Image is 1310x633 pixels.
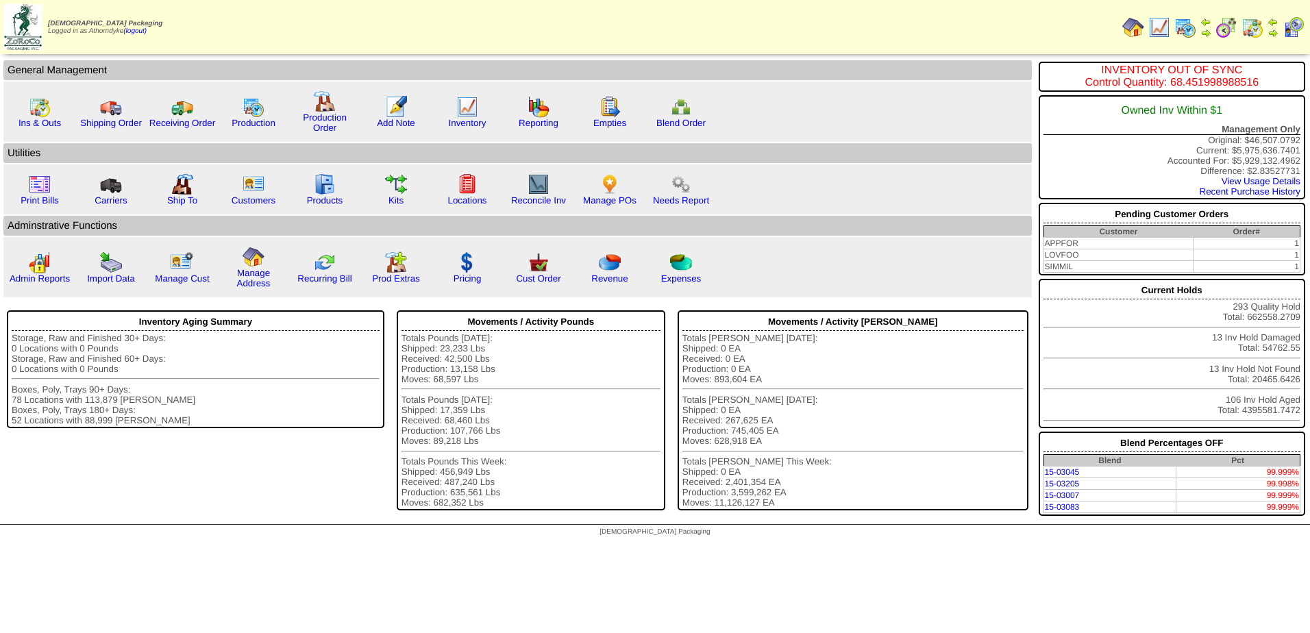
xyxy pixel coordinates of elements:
[1193,226,1300,238] th: Order#
[29,173,51,195] img: invoice2.gif
[3,60,1032,80] td: General Management
[1039,95,1305,199] div: Original: $46,507.0792 Current: $5,975,636.7401 Accounted For: $5,929,132.4962 Difference: $2.835...
[167,195,197,206] a: Ship To
[385,96,407,118] img: orders.gif
[297,273,351,284] a: Recurring Bill
[149,118,215,128] a: Receiving Order
[1122,16,1144,38] img: home.gif
[80,118,142,128] a: Shipping Order
[1043,434,1300,452] div: Blend Percentages OFF
[599,173,621,195] img: po.png
[1268,16,1278,27] img: arrowleft.gif
[519,118,558,128] a: Reporting
[511,195,566,206] a: Reconcile Inv
[449,118,486,128] a: Inventory
[456,173,478,195] img: locations.gif
[29,251,51,273] img: graph2.png
[155,273,209,284] a: Manage Cust
[1176,490,1300,501] td: 99.999%
[314,173,336,195] img: cabinet.gif
[243,173,264,195] img: customers.gif
[307,195,343,206] a: Products
[100,173,122,195] img: truck3.gif
[456,251,478,273] img: dollar.gif
[314,90,336,112] img: factory.gif
[1045,479,1080,488] a: 15-03205
[1174,16,1196,38] img: calendarprod.gif
[237,268,271,288] a: Manage Address
[1222,176,1300,186] a: View Usage Details
[454,273,482,284] a: Pricing
[516,273,560,284] a: Cust Order
[29,96,51,118] img: calendarinout.gif
[599,96,621,118] img: workorder.gif
[1176,501,1300,513] td: 99.999%
[372,273,420,284] a: Prod Extras
[1043,206,1300,223] div: Pending Customer Orders
[447,195,486,206] a: Locations
[388,195,404,206] a: Kits
[1043,282,1300,299] div: Current Holds
[1043,226,1193,238] th: Customer
[1043,124,1300,135] div: Management Only
[583,195,637,206] a: Manage POs
[243,96,264,118] img: calendarprod.gif
[100,96,122,118] img: truck.gif
[1045,467,1080,477] a: 15-03045
[599,251,621,273] img: pie_chart.png
[1283,16,1305,38] img: calendarcustomer.gif
[1039,279,1305,428] div: 293 Quality Hold Total: 662558.2709 13 Inv Hold Damaged Total: 54762.55 13 Inv Hold Not Found Tot...
[303,112,347,133] a: Production Order
[48,20,162,35] span: Logged in as Athorndyke
[528,96,549,118] img: graph.gif
[12,313,380,331] div: Inventory Aging Summary
[656,118,706,128] a: Blend Order
[528,173,549,195] img: line_graph2.gif
[1215,16,1237,38] img: calendarblend.gif
[10,273,70,284] a: Admin Reports
[1176,478,1300,490] td: 99.998%
[1241,16,1263,38] img: calendarinout.gif
[87,273,135,284] a: Import Data
[661,273,702,284] a: Expenses
[670,251,692,273] img: pie_chart2.png
[1176,455,1300,467] th: Pct
[456,96,478,118] img: line_graph.gif
[314,251,336,273] img: reconcile.gif
[1043,64,1300,89] div: INVENTORY OUT OF SYNC Control Quantity: 68.451998988516
[12,333,380,425] div: Storage, Raw and Finished 30+ Days: 0 Locations with 0 Pounds Storage, Raw and Finished 60+ Days:...
[385,251,407,273] img: prodextras.gif
[171,173,193,195] img: factory2.gif
[1043,238,1193,249] td: APPFOR
[1193,261,1300,273] td: 1
[682,313,1024,331] div: Movements / Activity [PERSON_NAME]
[1045,491,1080,500] a: 15-03007
[401,333,660,508] div: Totals Pounds [DATE]: Shipped: 23,233 Lbs Received: 42,500 Lbs Production: 13,158 Lbs Moves: 68,5...
[593,118,626,128] a: Empties
[670,173,692,195] img: workflow.png
[232,195,275,206] a: Customers
[95,195,127,206] a: Carriers
[1043,98,1300,124] div: Owned Inv Within $1
[4,4,42,50] img: zoroco-logo-small.webp
[1193,249,1300,261] td: 1
[377,118,415,128] a: Add Note
[48,20,162,27] span: [DEMOGRAPHIC_DATA] Packaging
[1043,455,1176,467] th: Blend
[232,118,275,128] a: Production
[591,273,628,284] a: Revenue
[653,195,709,206] a: Needs Report
[600,528,710,536] span: [DEMOGRAPHIC_DATA] Packaging
[243,246,264,268] img: home.gif
[1043,261,1193,273] td: SIMMIL
[670,96,692,118] img: network.png
[18,118,61,128] a: Ins & Outs
[1268,27,1278,38] img: arrowright.gif
[682,333,1024,508] div: Totals [PERSON_NAME] [DATE]: Shipped: 0 EA Received: 0 EA Production: 0 EA Moves: 893,604 EA Tota...
[1176,467,1300,478] td: 99.999%
[528,251,549,273] img: cust_order.png
[123,27,147,35] a: (logout)
[100,251,122,273] img: import.gif
[1200,27,1211,38] img: arrowright.gif
[1200,186,1300,197] a: Recent Purchase History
